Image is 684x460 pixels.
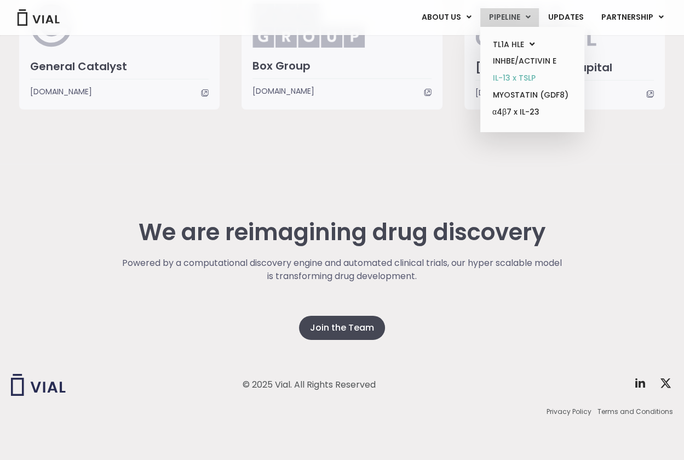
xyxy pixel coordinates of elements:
a: MYOSTATIN (GDF8) [484,87,580,104]
a: IL-13 x TSLP [484,70,580,87]
a: [DOMAIN_NAME] [30,86,209,98]
a: PARTNERSHIPMenu Toggle [593,8,672,27]
img: Vial logo wih "Vial" spelled out [11,374,66,396]
a: Join the Team [299,316,385,340]
a: UPDATES [539,8,592,27]
div: © 2025 Vial. All Rights Reserved [243,379,376,391]
a: [DOMAIN_NAME] [252,85,431,97]
h3: [PERSON_NAME] Capital [475,60,654,75]
a: TL1A HLEMenu Toggle [484,36,580,53]
span: Join the Team [310,321,374,334]
h3: General Catalyst [30,59,209,73]
a: Terms and Conditions [597,407,673,417]
a: Privacy Policy [547,407,591,417]
a: ABOUT USMenu Toggle [413,8,480,27]
a: PIPELINEMenu Toggle [480,8,539,27]
p: Powered by a computational discovery engine and automated clinical trials, our hyper scalable mod... [120,257,564,283]
a: INHBE/ACTIVIN E [484,53,580,70]
a: [DOMAIN_NAME] [475,87,654,99]
span: [DOMAIN_NAME] [475,87,537,99]
a: α4β7 x IL-23 [484,104,580,121]
span: [DOMAIN_NAME] [30,86,92,98]
img: Vial Logo [16,9,60,26]
span: [DOMAIN_NAME] [252,85,314,97]
h2: We are reimagining drug discovery [120,219,564,246]
h3: Box Group [252,59,431,73]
